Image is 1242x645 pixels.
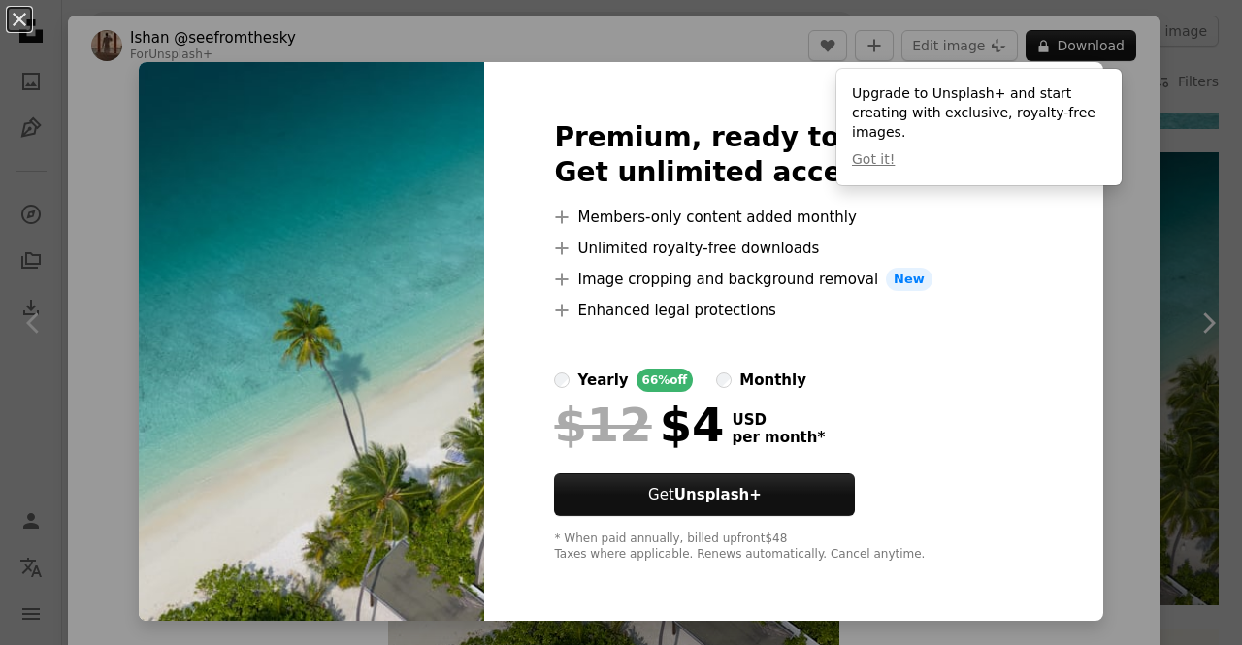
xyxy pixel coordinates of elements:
[674,486,762,503] strong: Unsplash+
[732,429,825,446] span: per month *
[716,372,732,388] input: monthly
[554,206,1032,229] li: Members-only content added monthly
[554,532,1032,563] div: * When paid annually, billed upfront $48 Taxes where applicable. Renews automatically. Cancel any...
[886,268,932,291] span: New
[577,369,628,392] div: yearly
[554,120,1032,190] h2: Premium, ready to use images. Get unlimited access.
[732,411,825,429] span: USD
[139,62,484,621] img: premium_photo-1680497811614-4f93025d7e57
[554,372,570,388] input: yearly66%off
[836,69,1122,185] div: Upgrade to Unsplash+ and start creating with exclusive, royalty-free images.
[554,400,724,450] div: $4
[852,150,895,170] button: Got it!
[554,473,855,516] button: GetUnsplash+
[637,369,694,392] div: 66% off
[554,299,1032,322] li: Enhanced legal protections
[739,369,806,392] div: monthly
[554,400,651,450] span: $12
[554,268,1032,291] li: Image cropping and background removal
[554,237,1032,260] li: Unlimited royalty-free downloads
